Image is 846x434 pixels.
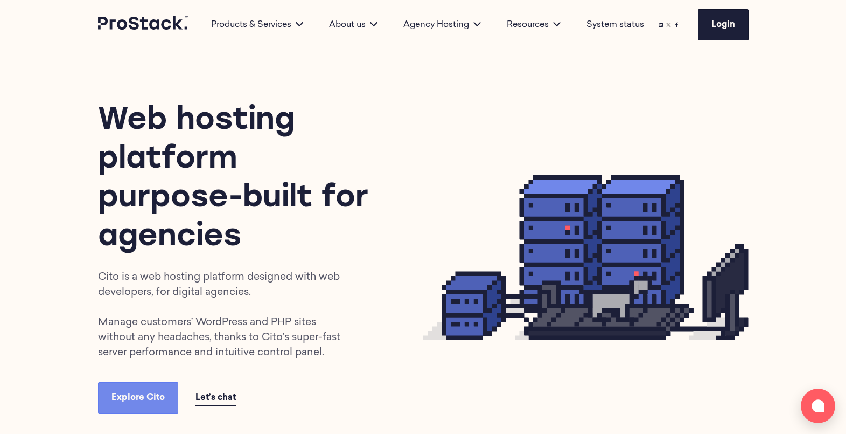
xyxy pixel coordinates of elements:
a: Let’s chat [195,390,236,406]
span: Let’s chat [195,394,236,402]
h1: Web hosting platform purpose-built for agencies [98,102,384,257]
div: About us [316,18,390,31]
a: System status [586,18,644,31]
span: Explore Cito [111,394,165,402]
span: Login [711,20,735,29]
button: Open chat window [801,389,835,423]
a: Explore Cito [98,382,178,414]
div: Products & Services [198,18,316,31]
a: Login [698,9,749,40]
a: Prostack logo [98,16,190,34]
p: Cito is a web hosting platform designed with web developers, for digital agencies. Manage custome... [98,270,356,361]
div: Agency Hosting [390,18,494,31]
div: Resources [494,18,574,31]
